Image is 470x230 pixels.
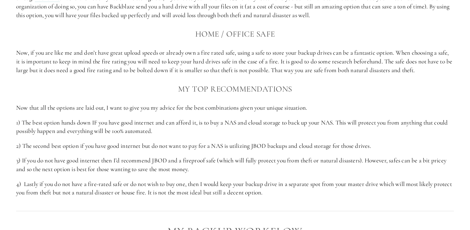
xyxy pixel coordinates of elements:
[16,104,454,112] p: Now that all the options are laid out, I want to give you my advice for the best combinations giv...
[16,82,454,95] h3: My Top Recommendations
[16,118,454,136] p: 1) The best option hands down IF you have good internet and can afford it, is to buy a NAS and cl...
[16,180,454,197] p: 4) Lastly if you do not have a fire-rated safe or do not wish to buy one, then I would keep your ...
[16,142,454,150] p: 2) The second best option if you have good internet but do not want to pay for a NAS is utilizing...
[16,27,454,40] h3: Home / Office Safe
[16,49,454,74] p: Now, if you are like me and don’t have great upload speeds or already own a fire rated safe, usin...
[16,156,454,173] p: 3) If you do not have good internet then I’d recommend JBOD and a fireproof safe (which will full...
